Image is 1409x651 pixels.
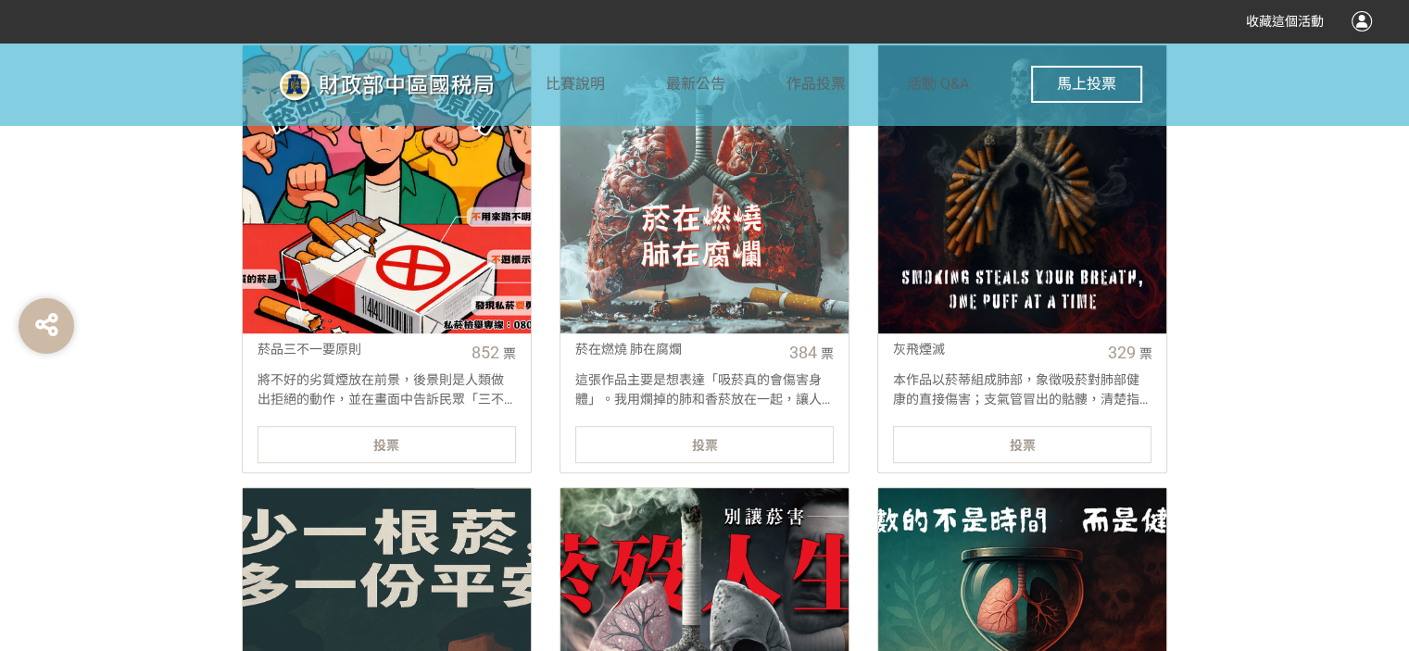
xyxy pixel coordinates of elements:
[893,340,1100,359] div: 灰飛煙滅
[907,75,969,93] span: 活動 Q&A
[1057,75,1116,93] span: 馬上投票
[373,438,399,453] span: 投票
[1246,14,1324,29] span: 收藏這個活動
[666,75,725,93] span: 最新公告
[472,343,499,362] span: 852
[907,43,969,126] a: 活動 Q&A
[503,346,516,361] span: 票
[666,43,725,126] a: 最新公告
[268,62,546,108] img: 「拒菸新世界 AI告訴你」防制菸品稅捐逃漏 徵件比賽
[691,438,717,453] span: 投票
[821,346,834,361] span: 票
[786,43,846,126] a: 作品投票
[575,340,782,359] div: 菸在燃燒 肺在腐爛
[1010,438,1036,453] span: 投票
[560,370,849,407] div: 這張作品主要是想表達「吸菸真的會傷害身體」。我用爛掉的肺和香菸放在一起，讓人一看就聯想到抽菸會讓肺壞掉。比起單純用文字說明，用圖像直接呈現更有衝擊感，也能讓人更快理解菸害的嚴重性。希望看到這張圖...
[1139,346,1151,361] span: 票
[242,44,532,473] a: 菸品三不一要原則852票將不好的劣質煙放在前景，後景則是人類做出拒絕的動作，並在畫面中告訴民眾「三不一要」原則。投票
[1031,66,1142,103] button: 馬上投票
[878,370,1166,407] div: 本作品以菸蒂組成肺部，象徵吸菸對肺部健康的直接傷害；支氣管冒出的骷髏，清楚指向死亡威脅。前方逐漸消散的人影，如同煙霧般無聲無息地消逝，隱喻吸菸者在日常中一點一滴失去生命。這樣的視覺設計提醒人們，...
[546,43,605,126] a: 比賽說明
[560,44,849,473] a: 菸在燃燒 肺在腐爛384票這張作品主要是想表達「吸菸真的會傷害身體」。我用爛掉的肺和香菸放在一起，讓人一看就聯想到抽菸會讓肺壞掉。比起單純用文字說明，用圖像直接呈現更有衝擊感，也能讓人更快理解菸...
[789,343,817,362] span: 384
[546,75,605,93] span: 比賽說明
[786,75,846,93] span: 作品投票
[258,340,464,359] div: 菸品三不一要原則
[243,370,531,407] div: 將不好的劣質煙放在前景，後景則是人類做出拒絕的動作，並在畫面中告訴民眾「三不一要」原則。
[1107,343,1135,362] span: 329
[877,44,1167,473] a: 灰飛煙滅329票本作品以菸蒂組成肺部，象徵吸菸對肺部健康的直接傷害；支氣管冒出的骷髏，清楚指向死亡威脅。前方逐漸消散的人影，如同煙霧般無聲無息地消逝，隱喻吸菸者在日常中一點一滴失去生命。這樣的視...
